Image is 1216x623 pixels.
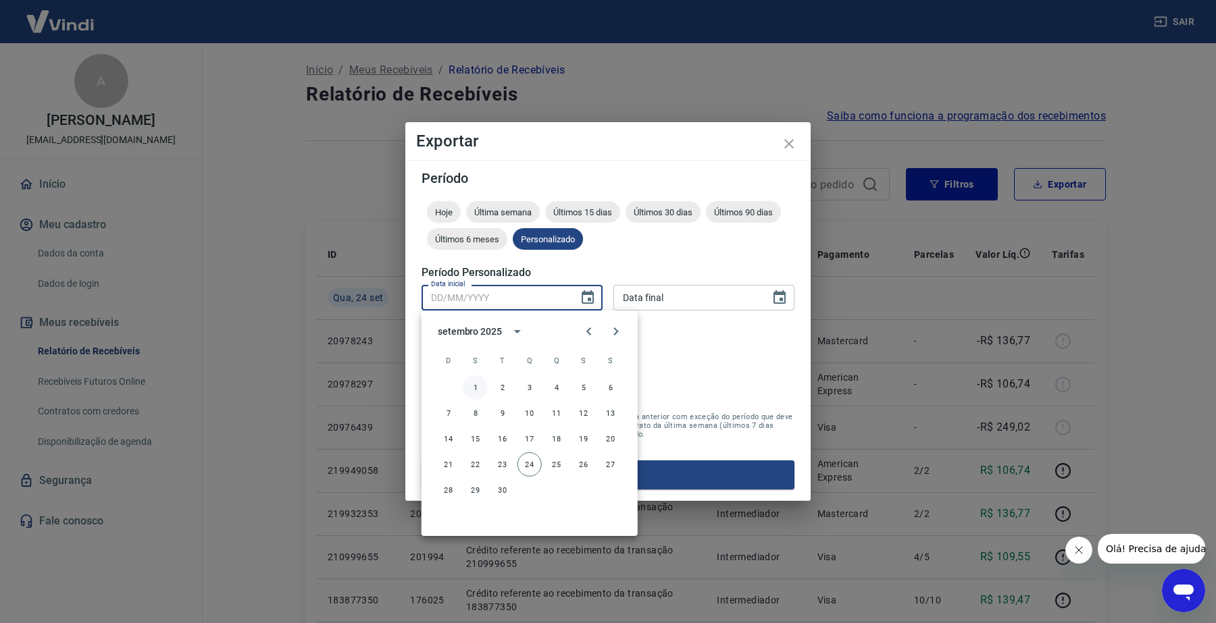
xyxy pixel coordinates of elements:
span: sexta-feira [572,347,596,374]
h4: Exportar [416,133,800,149]
button: 1 [463,375,488,400]
button: 2 [490,375,515,400]
button: 8 [463,401,488,425]
div: Últimos 30 dias [626,201,701,223]
span: Últimos 30 dias [626,207,701,217]
button: 24 [517,452,542,477]
button: 18 [544,427,569,451]
button: 11 [544,401,569,425]
button: 13 [599,401,623,425]
h5: Período Personalizado [422,266,794,279]
button: 4 [544,375,569,400]
button: 15 [463,427,488,451]
button: Next month [603,318,630,345]
span: sábado [599,347,623,374]
div: Última semana [466,201,540,223]
iframe: Mensagem da empresa [1098,534,1205,564]
span: Últimos 15 dias [545,207,620,217]
button: 12 [572,401,596,425]
button: 7 [436,401,461,425]
span: Hoje [427,207,461,217]
div: Últimos 15 dias [545,201,620,223]
div: Hoje [427,201,461,223]
div: Últimos 6 meses [427,228,507,250]
button: close [773,128,805,160]
button: 28 [436,478,461,502]
span: Últimos 6 meses [427,234,507,244]
button: Previous month [576,318,603,345]
span: segunda-feira [463,347,488,374]
iframe: Botão para abrir a janela de mensagens [1162,569,1205,612]
span: Última semana [466,207,540,217]
span: Últimos 90 dias [706,207,781,217]
button: 30 [490,478,515,502]
button: 17 [517,427,542,451]
button: 27 [599,452,623,477]
button: calendar view is open, switch to year view [506,320,529,343]
iframe: Fechar mensagem [1065,537,1092,564]
button: 25 [544,452,569,477]
span: terça-feira [490,347,515,374]
span: quarta-feira [517,347,542,374]
div: Últimos 90 dias [706,201,781,223]
button: 10 [517,401,542,425]
button: 6 [599,375,623,400]
button: 14 [436,427,461,451]
div: setembro 2025 [438,325,502,339]
button: 16 [490,427,515,451]
button: 9 [490,401,515,425]
input: DD/MM/YYYY [422,285,569,310]
button: 3 [517,375,542,400]
button: Choose date [574,284,601,311]
label: Data inicial [431,279,465,289]
div: Personalizado [513,228,583,250]
button: 29 [463,478,488,502]
button: 20 [599,427,623,451]
button: 5 [572,375,596,400]
button: Choose date [766,284,793,311]
button: 21 [436,452,461,477]
button: 26 [572,452,596,477]
button: 23 [490,452,515,477]
span: Olá! Precisa de ajuda? [8,9,113,20]
span: Personalizado [513,234,583,244]
span: quinta-feira [544,347,569,374]
input: DD/MM/YYYY [613,285,761,310]
span: domingo [436,347,461,374]
h5: Período [422,171,794,185]
button: 19 [572,427,596,451]
button: 22 [463,452,488,477]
